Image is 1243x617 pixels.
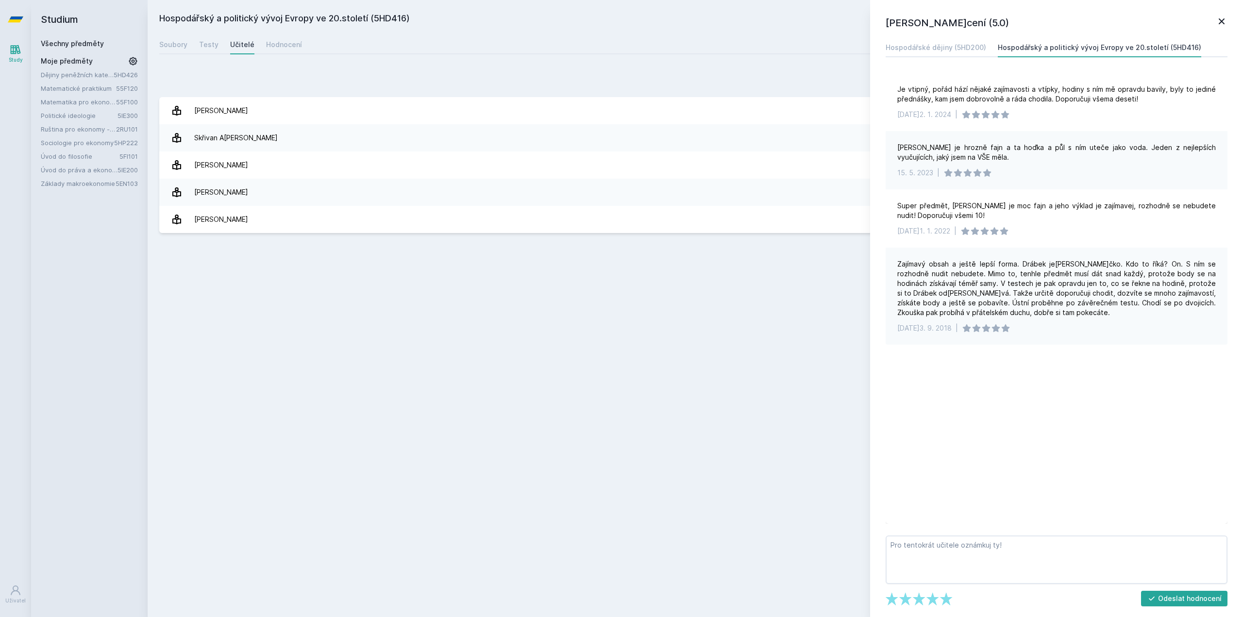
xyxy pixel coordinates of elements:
div: [DATE]2. 1. 2024 [897,110,951,119]
a: Úvod do práva a ekonomie [41,165,118,175]
div: Study [9,56,23,64]
a: 5IE200 [118,166,138,174]
div: Hodnocení [266,40,302,50]
div: | [954,226,957,236]
a: Uživatel [2,580,29,609]
div: Soubory [159,40,187,50]
a: Sociologie pro ekonomy [41,138,114,148]
div: [PERSON_NAME] [194,183,248,202]
a: Soubory [159,35,187,54]
a: Dějiny peněžních kategorií a institucí [41,70,114,80]
a: [PERSON_NAME] 5 hodnocení 4.8 [159,151,1231,179]
div: Super předmět, [PERSON_NAME] je moc fajn a jeho výklad je zajímavej, rozhodně se nebudete nudit! ... [897,201,1216,220]
a: Úvod do filosofie [41,151,119,161]
div: [DATE]1. 1. 2022 [897,226,950,236]
div: [PERSON_NAME] je hrozně fajn a ta hoďka a půl s ním uteče jako voda. Jeden z nejlepších vyučující... [897,143,1216,162]
a: Politické ideologie [41,111,118,120]
a: Matematické praktikum [41,83,116,93]
div: Je vtipný, pořád hází nějaké zajímavosti a vtípky, hodiny s ním mě opravdu bavily, byly to jediné... [897,84,1216,104]
a: Ruština pro ekonomy - základní úroveň 1 (A1) [41,124,116,134]
div: | [937,168,940,178]
a: Study [2,39,29,68]
a: 5FI101 [119,152,138,160]
a: [PERSON_NAME] 4 hodnocení 5.0 [159,97,1231,124]
a: Základy makroekonomie [41,179,116,188]
a: Hodnocení [266,35,302,54]
a: Všechny předměty [41,39,104,48]
div: [PERSON_NAME] [194,210,248,229]
a: 55F120 [116,84,138,92]
a: 5HD426 [114,71,138,79]
div: | [955,110,957,119]
a: [PERSON_NAME] 1 hodnocení 5.0 [159,179,1231,206]
div: Skřivan A[PERSON_NAME] [194,128,278,148]
div: [PERSON_NAME] [194,155,248,175]
div: Testy [199,40,218,50]
div: [PERSON_NAME] [194,101,248,120]
a: 5HP222 [114,139,138,147]
a: 2RU101 [116,125,138,133]
a: [PERSON_NAME] 2 hodnocení 4.5 [159,206,1231,233]
a: Učitelé [230,35,254,54]
span: Moje předměty [41,56,93,66]
a: Skřivan A[PERSON_NAME] 3 hodnocení 5.0 [159,124,1231,151]
a: 55F100 [116,98,138,106]
a: 5IE300 [118,112,138,119]
div: Učitelé [230,40,254,50]
h2: Hospodářský a politický vývoj Evropy ve 20.století (5HD416) [159,12,1123,27]
a: Testy [199,35,218,54]
div: Uživatel [5,597,26,604]
div: 15. 5. 2023 [897,168,933,178]
a: Matematika pro ekonomy (Matematika A) [41,97,116,107]
a: 5EN103 [116,180,138,187]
